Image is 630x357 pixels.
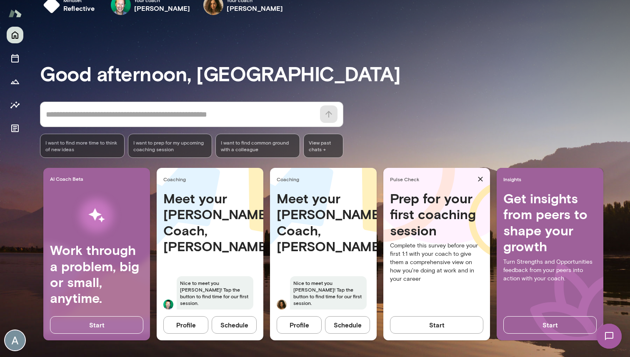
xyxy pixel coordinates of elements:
h4: Meet your [PERSON_NAME] Coach, [PERSON_NAME] [277,190,370,255]
span: I want to find common ground with a colleague [221,139,295,152]
button: Profile [163,316,208,334]
h4: Meet your [PERSON_NAME] Coach, [PERSON_NAME] [163,190,257,255]
button: Insights [7,97,23,113]
h6: reflective [63,3,95,13]
img: Najla Elmachtoub Elmachtoub [277,300,287,310]
span: Nice to meet you [PERSON_NAME]! Tap the button to find time for our first session. [177,276,253,310]
button: Start [503,316,597,334]
span: I want to prep for my upcoming coaching session [133,139,207,152]
p: Turn Strengths and Opportunities feedback from your peers into action with your coach. [503,258,597,283]
h4: Prep for your first coaching session [390,190,483,238]
span: Insights [503,176,600,182]
img: Brian Lawrence Lawrence [163,300,173,310]
img: Akarsh Khatagalli [5,330,25,350]
span: Coaching [163,176,260,182]
button: Profile [277,316,322,334]
button: Start [390,316,483,334]
span: AI Coach Beta [50,175,147,182]
span: Pulse Check [390,176,474,182]
h6: [PERSON_NAME] [227,3,283,13]
span: View past chats -> [303,134,343,158]
button: Sessions [7,50,23,67]
div: I want to prep for my upcoming coaching session [128,134,212,158]
h4: Work through a problem, big or small, anytime. [50,242,143,306]
div: I want to find more time to think of new ideas [40,134,125,158]
button: Schedule [212,316,257,334]
p: Complete this survey before your first 1:1 with your coach to give them a comprehensive view on h... [390,242,483,283]
div: I want to find common ground with a colleague [215,134,300,158]
img: AI Workflows [60,189,134,242]
button: Growth Plan [7,73,23,90]
button: Documents [7,120,23,137]
h3: Good afternoon, [GEOGRAPHIC_DATA] [40,62,630,85]
button: Schedule [325,316,370,334]
h4: Get insights from peers to shape your growth [503,190,597,255]
span: Nice to meet you [PERSON_NAME]! Tap the button to find time for our first session. [290,276,367,310]
button: Home [7,27,23,43]
img: Mento [8,5,22,21]
h6: [PERSON_NAME] [134,3,190,13]
span: I want to find more time to think of new ideas [45,139,119,152]
span: Coaching [277,176,373,182]
button: Start [50,316,143,334]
